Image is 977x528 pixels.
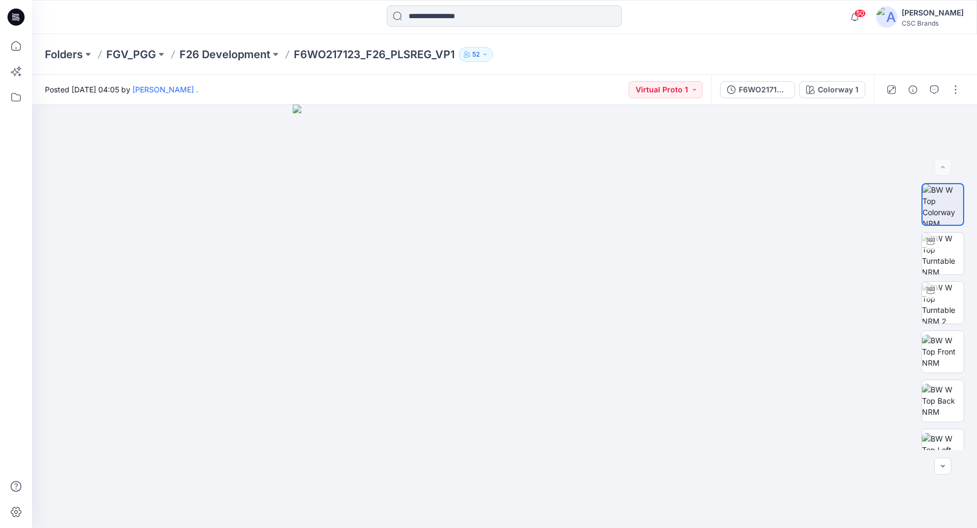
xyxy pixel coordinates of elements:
p: 52 [472,49,480,60]
img: BW W Top Left NRM [922,433,964,467]
a: FGV_PGG [106,47,156,62]
img: BW W Top Turntable NRM 2 [922,282,964,324]
span: 50 [854,9,866,18]
img: avatar [876,6,897,28]
div: [PERSON_NAME] [902,6,964,19]
img: BW W Top Turntable NRM [922,233,964,274]
span: Posted [DATE] 04:05 by [45,84,198,95]
img: BW W Top Front NRM [922,335,964,368]
img: eyJhbGciOiJIUzI1NiIsImtpZCI6IjAiLCJzbHQiOiJzZXMiLCJ0eXAiOiJKV1QifQ.eyJkYXRhIjp7InR5cGUiOiJzdG9yYW... [293,105,716,528]
a: F26 Development [179,47,270,62]
div: CSC Brands [902,19,964,27]
a: Folders [45,47,83,62]
div: Colorway 1 [818,84,858,96]
button: Details [904,81,921,98]
div: F6WO217123_F26_PLSREG_VP1 [739,84,788,96]
p: F6WO217123_F26_PLSREG_VP1 [294,47,455,62]
img: BW W Top Colorway NRM [923,184,963,225]
img: BW W Top Back NRM [922,384,964,417]
button: F6WO217123_F26_PLSREG_VP1 [720,81,795,98]
a: [PERSON_NAME] . [132,85,198,94]
button: 52 [459,47,493,62]
button: Colorway 1 [799,81,865,98]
